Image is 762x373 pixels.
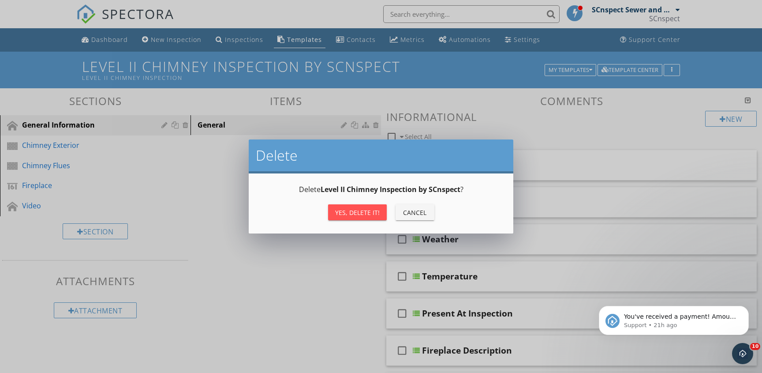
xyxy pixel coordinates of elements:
[328,204,387,220] button: Yes, Delete it!
[321,185,460,194] strong: Level II Chimney Inspection by SCnspect
[396,204,434,220] button: Cancel
[256,147,506,164] h2: Delete
[259,184,503,195] p: Delete ?
[335,208,380,217] div: Yes, Delete it!
[38,26,150,138] span: You've received a payment! Amount $200.00 Fee $0.00 Net $200.00 Transaction # pi_3SBkEIK7snlDGpRF...
[38,34,152,42] p: Message from Support, sent 21h ago
[750,343,760,350] span: 10
[403,208,427,217] div: Cancel
[586,287,762,349] iframe: Intercom notifications message
[732,343,753,364] iframe: Intercom live chat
